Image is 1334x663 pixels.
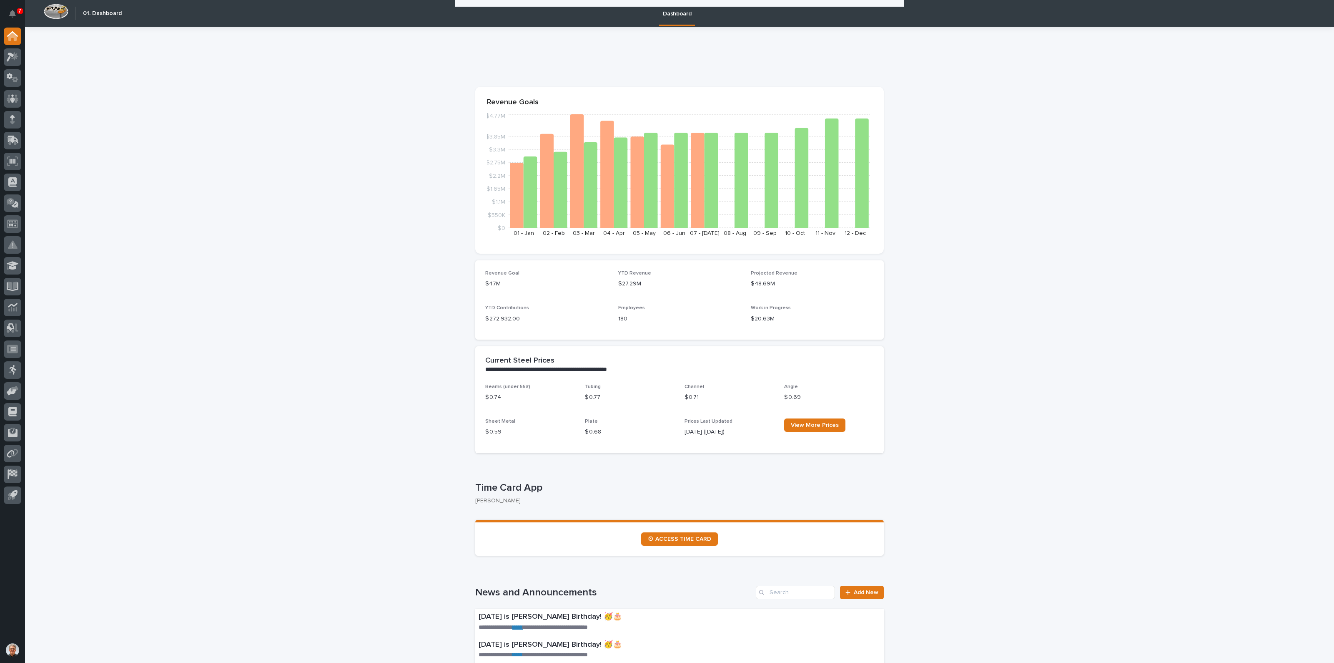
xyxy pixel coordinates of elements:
[83,10,122,17] h2: 01. Dashboard
[648,536,711,542] span: ⏲ ACCESS TIME CARD
[784,384,798,389] span: Angle
[573,230,595,236] text: 03 - Mar
[618,280,741,288] p: $27.29M
[854,590,878,595] span: Add New
[618,271,651,276] span: YTD Revenue
[585,428,675,436] p: $ 0.68
[724,230,746,236] text: 08 - Aug
[641,532,718,546] a: ⏲ ACCESS TIME CARD
[44,4,68,19] img: Workspace Logo
[485,428,575,436] p: $ 0.59
[791,422,839,428] span: View More Prices
[690,230,720,236] text: 07 - [DATE]
[485,393,575,402] p: $ 0.74
[751,305,791,310] span: Work in Progress
[485,356,554,366] h2: Current Steel Prices
[751,271,797,276] span: Projected Revenue
[585,393,675,402] p: $ 0.77
[475,482,880,494] p: Time Card App
[543,230,565,236] text: 02 - Feb
[685,384,704,389] span: Channel
[585,384,601,389] span: Tubing
[685,428,774,436] p: [DATE] ([DATE])
[485,384,530,389] span: Beams (under 55#)
[10,10,21,23] div: Notifications7
[784,393,874,402] p: $ 0.69
[663,230,685,236] text: 06 - Jun
[840,586,884,599] a: Add New
[633,230,656,236] text: 05 - May
[489,147,505,153] tspan: $3.3M
[492,199,505,205] tspan: $1.1M
[479,640,731,650] p: [DATE] is [PERSON_NAME] Birthday! 🥳🎂
[603,230,625,236] text: 04 - Apr
[751,315,874,323] p: $20.63M
[485,271,519,276] span: Revenue Goal
[753,230,777,236] text: 09 - Sep
[585,419,598,424] span: Plate
[485,305,529,310] span: YTD Contributions
[685,419,732,424] span: Prices Last Updated
[685,393,774,402] p: $ 0.71
[475,497,877,504] p: [PERSON_NAME]
[485,315,608,323] p: $ 272,932.00
[845,230,866,236] text: 12 - Dec
[618,315,741,323] p: 180
[514,230,534,236] text: 01 - Jan
[485,280,608,288] p: $47M
[486,113,505,119] tspan: $4.77M
[751,280,874,288] p: $48.69M
[4,641,21,659] button: users-avatar
[486,160,505,166] tspan: $2.75M
[785,230,805,236] text: 10 - Oct
[815,230,835,236] text: 11 - Nov
[4,5,21,23] button: Notifications
[488,212,505,218] tspan: $550K
[756,586,835,599] input: Search
[487,98,872,107] p: Revenue Goals
[618,305,645,310] span: Employees
[18,8,21,14] p: 7
[479,613,731,622] p: [DATE] is [PERSON_NAME] Birthday! 🥳🎂
[784,418,845,432] a: View More Prices
[489,173,505,179] tspan: $2.2M
[498,225,505,231] tspan: $0
[485,419,515,424] span: Sheet Metal
[475,587,752,599] h1: News and Announcements
[486,134,505,139] tspan: $3.85M
[486,186,505,192] tspan: $1.65M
